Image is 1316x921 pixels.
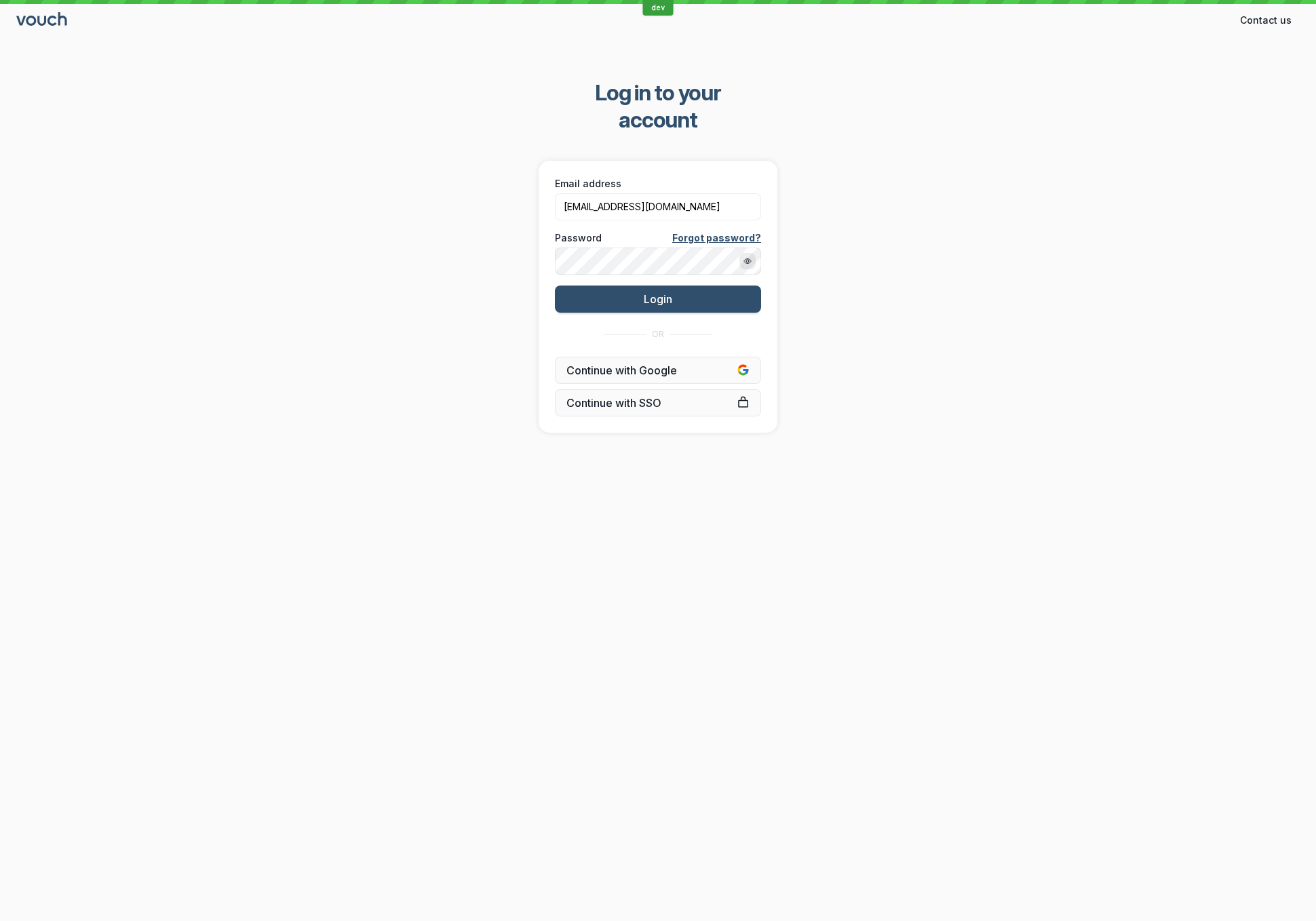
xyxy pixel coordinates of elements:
[566,364,750,377] span: Continue with Google
[16,15,69,26] a: Go to sign in
[555,231,602,245] span: Password
[557,79,760,134] span: Log in to your account
[566,396,750,410] span: Continue with SSO
[555,177,621,191] span: Email address
[644,292,672,306] span: Login
[1240,14,1292,27] span: Contact us
[1232,9,1300,31] button: Contact us
[739,253,756,269] button: Show password
[672,231,761,245] a: Forgot password?
[652,329,664,340] span: OR
[555,357,761,384] button: Continue with Google
[555,286,761,313] button: Login
[555,389,761,416] a: Continue with SSO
